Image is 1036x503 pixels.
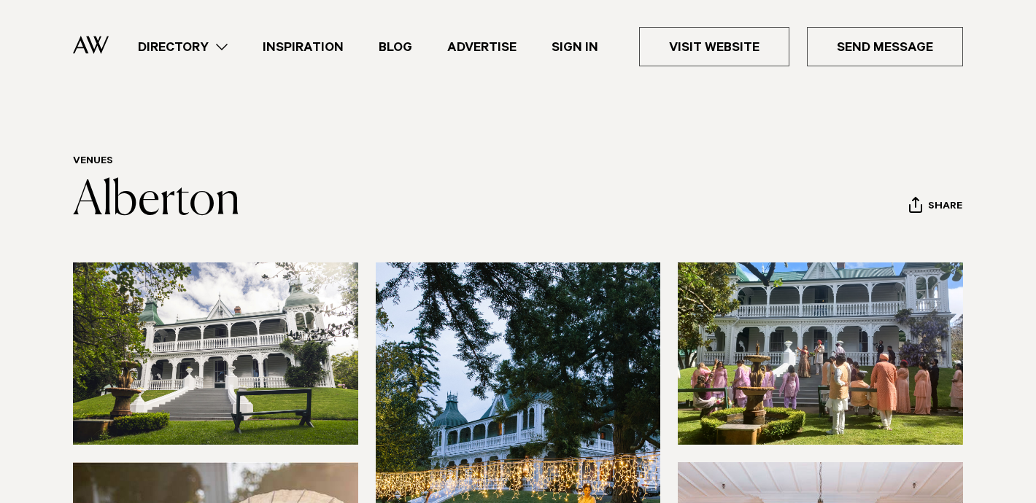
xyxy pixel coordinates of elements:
[73,262,358,445] img: Heritage home Mt Albert
[73,178,240,225] a: Alberton
[245,37,361,57] a: Inspiration
[908,196,963,218] button: Share
[361,37,430,57] a: Blog
[928,200,962,214] span: Share
[807,27,963,66] a: Send Message
[534,37,616,57] a: Sign In
[73,156,113,168] a: Venues
[430,37,534,57] a: Advertise
[73,36,109,54] img: Auckland Weddings Logo
[678,262,963,445] img: Wedding party Auckland
[639,27,789,66] a: Visit Website
[120,37,245,57] a: Directory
